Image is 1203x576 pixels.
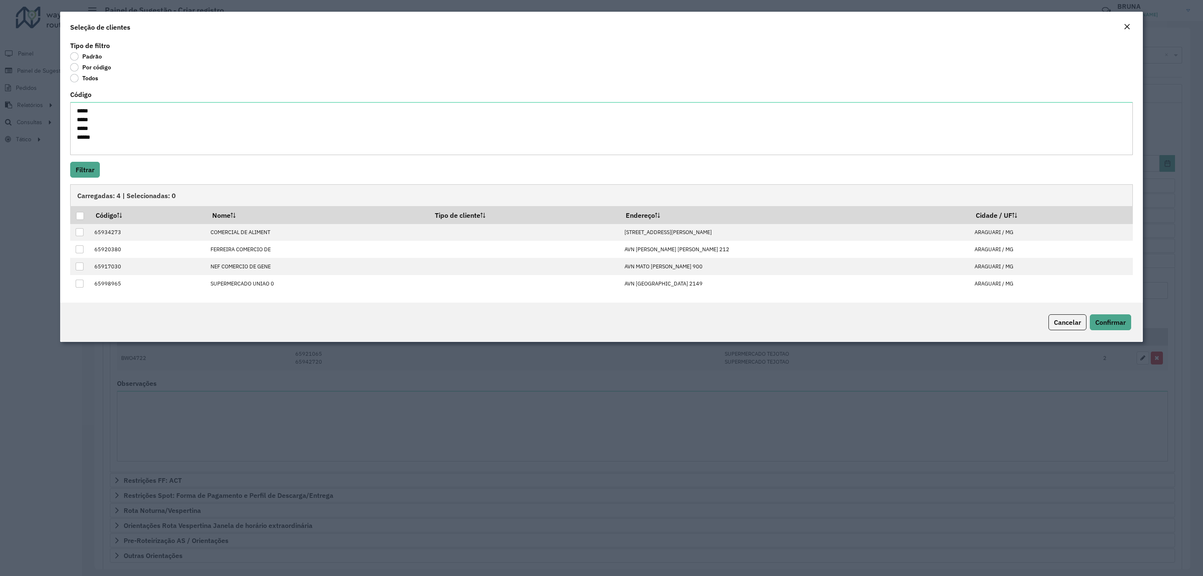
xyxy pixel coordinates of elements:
[90,258,206,275] td: 65917030
[70,89,91,99] label: Código
[970,275,1132,292] td: ARAGUARI / MG
[1121,22,1133,33] button: Close
[206,224,429,241] td: COMERCIAL DE ALIMENT
[206,258,429,275] td: NEF COMERCIO DE GENE
[90,206,206,224] th: Código
[970,224,1132,241] td: ARAGUARI / MG
[70,184,1133,206] div: Carregadas: 4 | Selecionadas: 0
[620,241,970,258] td: AVN [PERSON_NAME] [PERSON_NAME] 212
[970,241,1132,258] td: ARAGUARI / MG
[1095,318,1126,326] span: Confirmar
[70,74,98,82] label: Todos
[620,206,970,224] th: Endereço
[90,241,206,258] td: 65920380
[620,275,970,292] td: AVN [GEOGRAPHIC_DATA] 2149
[620,258,970,275] td: AVN MATO [PERSON_NAME] 900
[1054,318,1081,326] span: Cancelar
[206,241,429,258] td: FERREIRA COMERCIO DE
[90,275,206,292] td: 65998965
[970,258,1132,275] td: ARAGUARI / MG
[90,224,206,241] td: 65934273
[70,22,130,32] h4: Seleção de clientes
[1090,314,1131,330] button: Confirmar
[206,275,429,292] td: SUPERMERCADO UNIAO 0
[70,162,100,178] button: Filtrar
[1124,23,1130,30] em: Fechar
[620,224,970,241] td: [STREET_ADDRESS][PERSON_NAME]
[70,63,111,71] label: Por código
[1048,314,1086,330] button: Cancelar
[70,41,110,51] label: Tipo de filtro
[206,206,429,224] th: Nome
[429,206,620,224] th: Tipo de cliente
[70,52,102,61] label: Padrão
[970,206,1132,224] th: Cidade / UF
